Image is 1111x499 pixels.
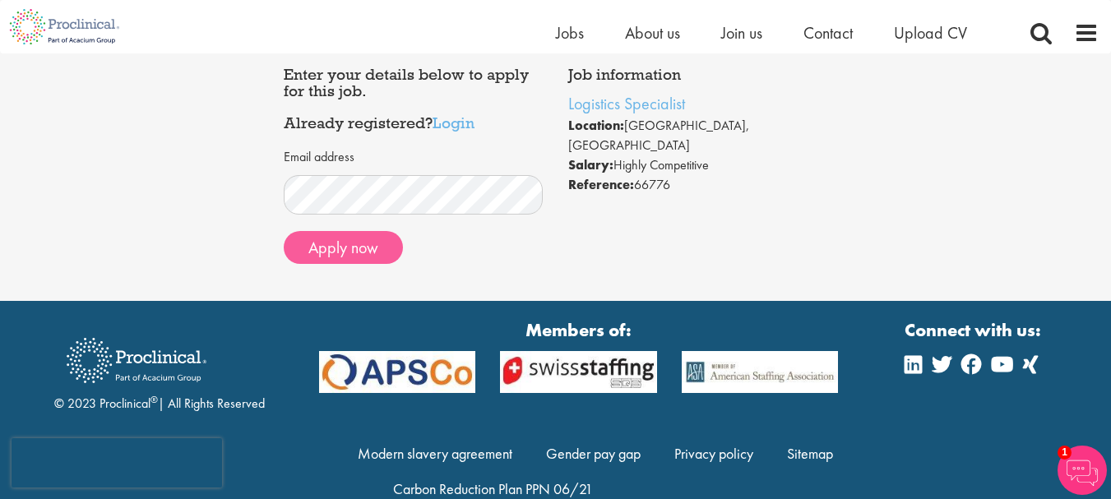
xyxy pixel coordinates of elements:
img: APSCo [669,351,850,392]
h4: Enter your details below to apply for this job. Already registered? [284,67,543,132]
img: Proclinical Recruitment [54,326,219,395]
img: APSCo [307,351,488,392]
a: Jobs [556,22,584,44]
a: Upload CV [894,22,967,44]
a: Gender pay gap [546,444,641,463]
strong: Connect with us: [905,317,1044,343]
strong: Reference: [568,176,634,193]
li: Highly Competitive [568,155,827,175]
img: Chatbot [1058,446,1107,495]
a: Logistics Specialist [568,93,685,114]
button: Apply now [284,231,403,264]
span: 1 [1058,446,1072,460]
a: Modern slavery agreement [358,444,512,463]
a: Contact [803,22,853,44]
label: Email address [284,148,354,167]
iframe: reCAPTCHA [12,438,222,487]
a: Sitemap [787,444,833,463]
a: Carbon Reduction Plan PPN 06/21 [393,479,593,498]
img: APSCo [488,351,669,392]
a: Login [433,113,474,132]
strong: Members of: [319,317,838,343]
a: Join us [721,22,762,44]
h4: Job information [568,67,827,83]
a: About us [625,22,680,44]
li: [GEOGRAPHIC_DATA], [GEOGRAPHIC_DATA] [568,116,827,155]
li: 66776 [568,175,827,195]
a: Privacy policy [674,444,753,463]
strong: Location: [568,117,624,134]
sup: ® [150,393,158,406]
strong: Salary: [568,156,613,173]
div: © 2023 Proclinical | All Rights Reserved [54,326,265,414]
